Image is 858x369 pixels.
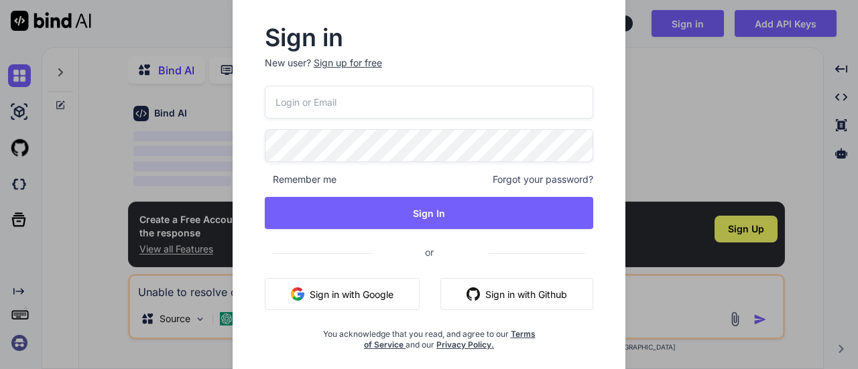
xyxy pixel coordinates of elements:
[265,86,594,119] input: Login or Email
[493,173,593,186] span: Forgot your password?
[364,329,536,350] a: Terms of Service
[440,278,593,310] button: Sign in with Github
[371,236,487,269] span: or
[265,278,420,310] button: Sign in with Google
[265,197,594,229] button: Sign In
[314,56,382,70] div: Sign up for free
[467,287,480,301] img: github
[319,321,538,350] div: You acknowledge that you read, and agree to our and our
[265,56,594,86] p: New user?
[291,287,304,301] img: google
[265,173,336,186] span: Remember me
[436,340,494,350] a: Privacy Policy.
[265,27,594,48] h2: Sign in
